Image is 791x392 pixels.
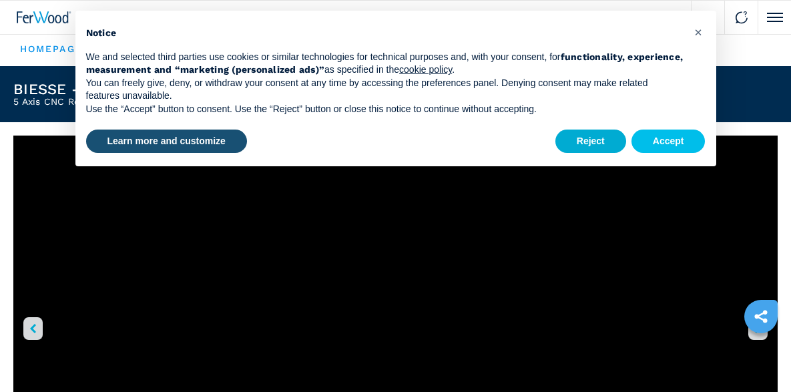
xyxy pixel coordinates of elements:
[735,11,748,24] img: Contact us
[86,77,684,103] p: You can freely give, deny, or withdraw your consent at any time by accessing the preferences pane...
[631,130,706,154] button: Accept
[734,332,781,382] iframe: Chat
[688,21,710,43] button: Close this notice
[694,24,702,40] span: ×
[86,103,684,116] p: Use the “Accept” button to consent. Use the “Reject” button or close this notice to continue with...
[555,130,626,154] button: Reject
[86,51,684,75] strong: functionality, experience, measurement and “marketing (personalized ads)”
[23,317,43,340] button: left-button
[13,82,186,97] h1: BIESSE - ROVER A 1632
[86,130,247,154] button: Learn more and customize
[758,1,791,34] button: Click to toggle menu
[17,11,71,23] img: Ferwood
[744,300,778,333] a: sharethis
[86,51,684,77] p: We and selected third parties use cookies or similar technologies for technical purposes and, wit...
[13,97,186,106] h2: 5 Axis CNC Routers
[86,27,684,40] h2: Notice
[399,64,452,75] a: cookie policy
[20,43,83,54] a: HOMEPAGE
